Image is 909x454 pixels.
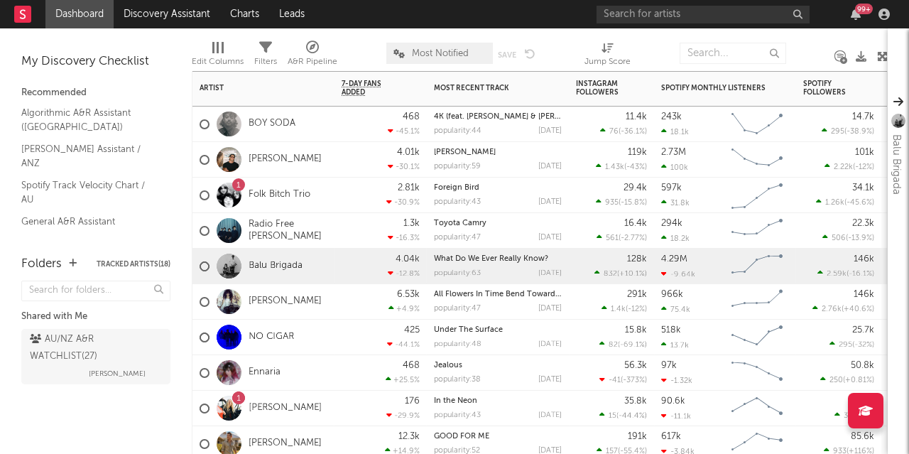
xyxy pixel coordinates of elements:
span: 506 [832,234,846,242]
div: 191k [628,432,647,441]
div: [DATE] [538,234,562,242]
a: Algorithmic A&R Assistant ([GEOGRAPHIC_DATA]) [21,105,156,134]
div: 100k [661,163,688,172]
span: -15.8 % [621,199,645,207]
div: 617k [661,432,681,441]
div: -30.9 % [386,198,420,207]
div: 243k [661,112,682,121]
span: -45.6 % [847,199,872,207]
a: Folk Bitch Trio [249,189,310,201]
svg: Chart title [725,107,789,142]
div: Instagram Followers [576,80,626,97]
input: Search for artists [597,6,810,23]
div: What Do We Ever Really Know? [434,255,562,263]
div: 4.01k [397,148,420,157]
div: Edit Columns [192,53,244,70]
span: 1.26k [825,199,844,207]
div: A&R Pipeline [288,53,337,70]
div: 291k [627,290,647,299]
div: 18.1k [661,127,689,136]
div: Julia [434,148,562,156]
div: Jump Score [584,36,631,77]
a: General A&R Assistant ([GEOGRAPHIC_DATA]) [21,214,156,243]
div: [DATE] [538,198,562,206]
div: 4.04k [396,254,420,264]
div: 146k [854,254,874,264]
div: 35.8k [624,396,647,406]
a: Foreign Bird [434,184,479,192]
div: 966k [661,290,683,299]
div: 146k [854,290,874,299]
div: 468 [403,112,420,121]
svg: Chart title [725,178,789,213]
div: 101k [855,148,874,157]
button: Undo the changes to the current view. [525,47,535,60]
div: popularity: 63 [434,269,481,277]
div: 31.8k [661,198,690,207]
a: AU/NZ A&R WATCHLIST(27)[PERSON_NAME] [21,329,170,384]
button: Tracked Artists(18) [97,261,170,268]
div: popularity: 47 [434,305,481,313]
a: [PERSON_NAME] [249,402,322,414]
div: [DATE] [538,376,562,384]
div: 16.4k [624,219,647,228]
div: 2.81k [398,183,420,193]
div: ( ) [817,269,874,278]
span: -69.1 % [620,341,645,349]
svg: Chart title [725,284,789,320]
span: +0.81 % [845,377,872,384]
div: ( ) [816,198,874,207]
span: 295 [839,341,852,349]
div: 18.2k [661,234,690,243]
span: 31 [844,412,851,420]
div: 14.7k [852,112,874,121]
div: 99 + [855,4,873,14]
div: 176 [405,396,420,406]
div: 6.53k [397,290,420,299]
div: -11.1k [661,411,691,421]
a: NO CIGAR [249,331,294,343]
div: Toyota Camry [434,220,562,227]
div: Filters [254,53,277,70]
div: ( ) [597,233,647,242]
div: ( ) [822,233,874,242]
div: [DATE] [538,127,562,135]
div: [DATE] [538,163,562,171]
span: 250 [829,377,843,384]
div: 128k [627,254,647,264]
div: 518k [661,325,681,335]
a: 4K (feat. [PERSON_NAME] & [PERSON_NAME]) [434,113,602,121]
div: popularity: 38 [434,376,481,384]
input: Search... [680,43,786,64]
div: 29.4k [624,183,647,193]
svg: Chart title [725,142,789,178]
div: ( ) [600,126,647,136]
div: popularity: 43 [434,198,481,206]
svg: Chart title [725,320,789,355]
a: [PERSON_NAME] [249,153,322,166]
div: 22.3k [852,219,874,228]
div: Most Recent Track [434,84,540,92]
input: Search for folders... [21,281,170,301]
span: -41 [609,377,621,384]
div: In the Neon [434,397,562,405]
div: Under The Surface [434,326,562,334]
div: ( ) [594,269,647,278]
div: A&R Pipeline [288,36,337,77]
div: Foreign Bird [434,184,562,192]
button: 99+ [851,9,861,20]
div: My Discovery Checklist [21,53,170,70]
span: 1.4k [611,306,626,313]
a: In the Neon [434,397,477,405]
div: Shared with Me [21,308,170,325]
div: Spotify Monthly Listeners [661,84,768,92]
div: ( ) [812,304,874,313]
svg: Chart title [725,355,789,391]
div: 11.4k [626,112,647,121]
span: [PERSON_NAME] [89,365,146,382]
div: 56.3k [624,361,647,370]
div: ( ) [829,340,874,349]
div: 13.7k [661,340,689,350]
div: -9.64k [661,269,695,279]
div: Jealous [434,362,562,369]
